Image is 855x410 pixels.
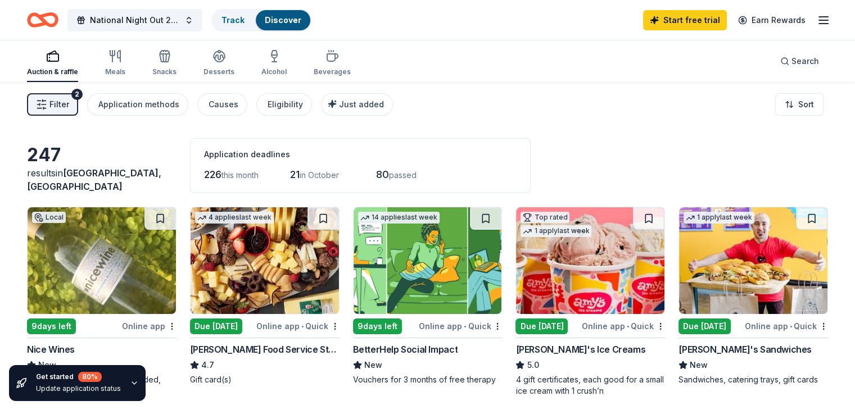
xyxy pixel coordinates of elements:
div: Meals [105,67,125,76]
span: New [364,358,382,372]
img: Image for Amy's Ice Creams [516,207,664,314]
span: 80 [376,168,389,180]
span: Just added [339,99,384,109]
a: Track [221,15,245,25]
div: Gift card(s) [190,374,340,385]
button: Search [771,50,828,72]
div: Nice Wines [27,343,75,356]
button: Filter2 [27,93,78,116]
button: Auction & raffle [27,45,78,82]
img: Image for BetterHelp Social Impact [354,207,502,314]
span: [GEOGRAPHIC_DATA], [GEOGRAPHIC_DATA] [27,167,161,192]
a: Image for Nice WinesLocal9days leftOnline appNice WinesNewCertificate for an in-person, guided, e... [27,207,177,397]
div: 1 apply last week [521,225,591,237]
div: Desserts [203,67,234,76]
a: Image for BetterHelp Social Impact14 applieslast week9days leftOnline app•QuickBetterHelp Social ... [353,207,503,385]
div: 4 applies last week [195,212,274,224]
div: 2 [71,89,83,100]
div: Causes [209,98,238,111]
span: 5.0 [527,358,539,372]
button: Application methods [87,93,188,116]
div: Beverages [314,67,351,76]
button: Snacks [152,45,177,82]
div: 80 % [78,372,102,382]
span: Filter [49,98,69,111]
span: 21 [290,168,300,180]
span: in [27,167,161,192]
button: Eligibility [256,93,312,116]
div: Top rated [521,212,569,223]
img: Image for Ike's Sandwiches [679,207,827,314]
a: Start free trial [643,10,727,30]
span: this month [221,170,259,180]
div: Auction & raffle [27,67,78,76]
div: BetterHelp Social Impact [353,343,458,356]
a: Discover [265,15,301,25]
span: 226 [204,168,221,180]
img: Image for Gordon Food Service Store [191,207,339,314]
a: Earn Rewards [731,10,812,30]
button: Causes [197,93,247,116]
div: Due [DATE] [515,318,568,334]
span: in October [300,170,339,180]
div: Due [DATE] [190,318,242,334]
div: Online app Quick [582,319,665,333]
img: Image for Nice Wines [28,207,176,314]
span: • [790,322,792,331]
span: • [301,322,304,331]
div: Update application status [36,384,121,393]
button: National Night Out 2025 [67,9,202,31]
div: [PERSON_NAME] Food Service Store [190,343,340,356]
div: [PERSON_NAME]'s Sandwiches [678,343,812,356]
div: [PERSON_NAME]'s Ice Creams [515,343,645,356]
button: Alcohol [261,45,287,82]
div: Vouchers for 3 months of free therapy [353,374,503,385]
div: 9 days left [27,318,76,334]
div: 247 [27,144,177,166]
span: New [690,358,708,372]
div: Online app [122,319,177,333]
div: Online app Quick [419,319,502,333]
div: Eligibility [268,98,303,111]
button: Beverages [314,45,351,82]
a: Image for Amy's Ice CreamsTop rated1 applylast weekDue [DATE]Online app•Quick[PERSON_NAME]'s Ice ... [515,207,665,397]
button: Desserts [203,45,234,82]
div: Application methods [98,98,179,111]
button: Just added [321,93,393,116]
button: Sort [775,93,824,116]
a: Home [27,7,58,33]
span: 4.7 [201,358,214,372]
div: Snacks [152,67,177,76]
button: TrackDiscover [211,9,311,31]
a: Image for Ike's Sandwiches1 applylast weekDue [DATE]Online app•Quick[PERSON_NAME]'s SandwichesNew... [678,207,828,385]
div: Due [DATE] [678,318,731,334]
div: results [27,166,177,193]
div: 9 days left [353,318,402,334]
div: Online app Quick [745,319,828,333]
span: Sort [798,98,814,111]
div: Application deadlines [204,148,517,161]
span: National Night Out 2025 [90,13,180,27]
a: Image for Gordon Food Service Store4 applieslast weekDue [DATE]Online app•Quick[PERSON_NAME] Food... [190,207,340,385]
button: Meals [105,45,125,82]
div: Get started [36,372,121,382]
span: passed [389,170,417,180]
div: Online app Quick [256,319,340,333]
div: 14 applies last week [358,212,440,224]
div: Sandwiches, catering trays, gift cards [678,374,828,385]
span: Search [791,54,819,68]
span: • [464,322,466,331]
div: 1 apply last week [684,212,754,224]
div: 4 gift certificates, each good for a small ice cream with 1 crush’n [515,374,665,397]
div: Local [32,212,66,223]
div: Alcohol [261,67,287,76]
span: • [627,322,629,331]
